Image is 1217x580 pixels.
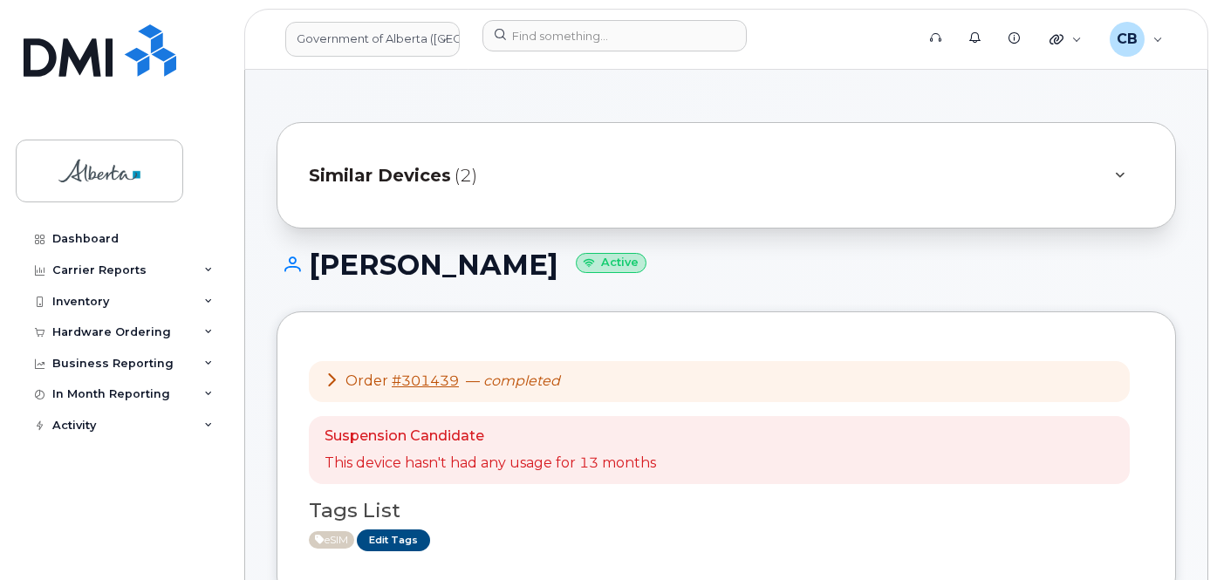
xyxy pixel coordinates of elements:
[309,531,354,549] span: Active
[309,500,1144,522] h3: Tags List
[277,249,1176,280] h1: [PERSON_NAME]
[325,426,656,447] p: Suspension Candidate
[325,454,656,474] p: This device hasn't had any usage for 13 months
[357,529,430,551] a: Edit Tags
[455,163,477,188] span: (2)
[309,163,451,188] span: Similar Devices
[392,372,459,389] a: #301439
[345,372,388,389] span: Order
[466,372,560,389] span: —
[576,253,646,273] small: Active
[483,372,560,389] em: completed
